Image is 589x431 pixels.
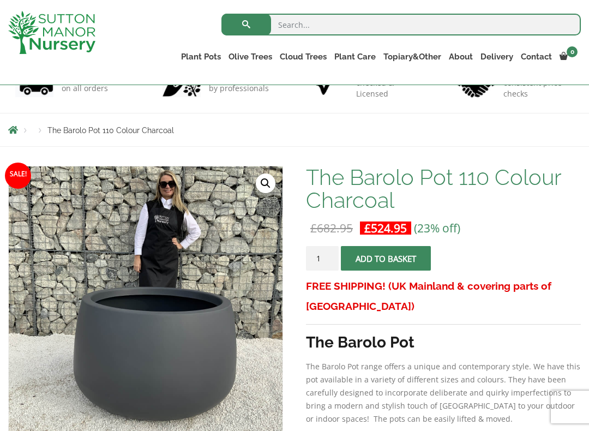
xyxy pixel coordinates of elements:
span: (23% off) [414,220,460,236]
p: The Barolo Pot range offers a unique and contemporary style. We have this pot available in a vari... [306,360,581,426]
button: Add to basket [341,246,431,271]
input: Product quantity [306,246,339,271]
a: Olive Trees [225,49,276,64]
bdi: 682.95 [310,220,353,236]
h1: The Barolo Pot 110 Colour Charcoal [306,166,581,212]
p: on all orders [62,83,116,94]
a: Plant Care [330,49,380,64]
nav: Breadcrumbs [8,125,581,134]
p: checked & Licensed [356,77,426,99]
p: consistent price checks [503,77,574,99]
strong: The Barolo Pot [306,333,414,351]
span: 0 [567,46,578,57]
input: Search... [221,14,581,35]
a: Cloud Trees [276,49,330,64]
a: Contact [517,49,556,64]
a: Delivery [477,49,517,64]
a: Topiary&Other [380,49,445,64]
span: The Barolo Pot 110 Colour Charcoal [47,126,174,135]
span: £ [310,220,317,236]
a: View full-screen image gallery [256,173,275,193]
span: Sale! [5,163,31,189]
p: by professionals [209,83,269,94]
bdi: 524.95 [364,220,407,236]
h3: FREE SHIPPING! (UK Mainland & covering parts of [GEOGRAPHIC_DATA]) [306,276,581,316]
span: £ [364,220,371,236]
img: logo [8,11,95,54]
a: 0 [556,49,581,64]
a: Plant Pots [177,49,225,64]
a: About [445,49,477,64]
